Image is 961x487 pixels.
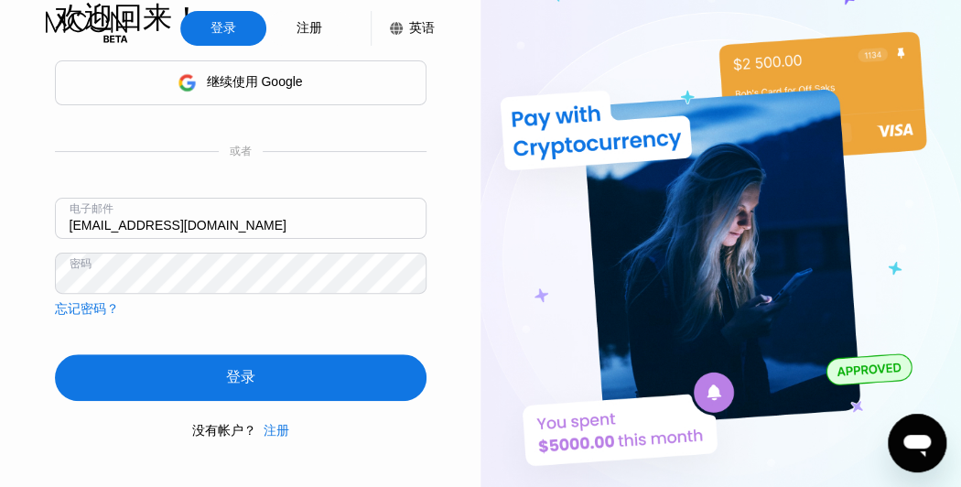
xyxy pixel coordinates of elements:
div: 没有帐户？ [192,423,256,439]
div: 登录 [226,367,255,388]
div: 英语 [409,20,435,37]
div: 注册 [266,11,352,46]
div: 忘记密码？ [55,301,119,318]
div: 密码 [70,256,92,272]
div: 英语 [371,11,435,46]
iframe: 启动消息传送窗口的按钮 [888,414,946,472]
div: 登录 [180,11,266,46]
div: 登录 [55,354,427,401]
div: 注册 [256,423,289,439]
div: 继续使用 Google [55,60,427,105]
div: 继续使用 Google [206,74,302,91]
div: 注册 [295,18,324,38]
div: 注册 [264,423,289,439]
div: 电子邮件 [70,201,113,217]
div: 或者 [230,144,252,159]
div: 登录 [209,18,238,38]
